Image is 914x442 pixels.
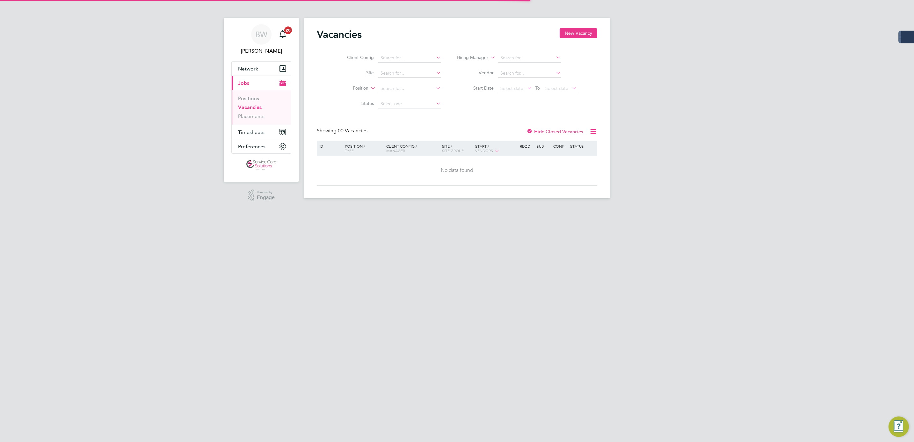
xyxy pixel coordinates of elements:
[440,141,474,156] div: Site /
[332,85,368,92] label: Position
[337,55,374,60] label: Client Config
[238,95,259,101] a: Positions
[238,113,265,119] a: Placements
[257,195,275,200] span: Engage
[474,141,518,157] div: Start /
[518,141,535,151] div: Reqd
[232,62,291,76] button: Network
[238,144,265,150] span: Preferences
[378,99,441,108] input: Select one
[318,141,340,151] div: ID
[257,189,275,195] span: Powered by
[232,76,291,90] button: Jobs
[238,129,265,135] span: Timesheets
[385,141,440,156] div: Client Config /
[231,47,291,55] span: Bethany Wiles
[452,55,488,61] label: Hiring Manager
[475,148,493,153] span: Vendors
[533,84,542,92] span: To
[378,84,441,93] input: Search for...
[545,85,568,91] span: Select date
[552,141,568,151] div: Conf
[338,128,367,134] span: 00 Vacancies
[276,24,289,45] a: 20
[317,28,362,41] h2: Vacancies
[345,148,354,153] span: Type
[317,128,369,134] div: Showing
[457,70,494,76] label: Vendor
[340,141,385,156] div: Position /
[526,129,583,135] label: Hide Closed Vacancies
[232,90,291,125] div: Jobs
[231,160,291,170] a: Go to home page
[238,104,262,110] a: Vacancies
[238,80,249,86] span: Jobs
[889,416,909,437] button: Engage Resource Center
[442,148,464,153] span: Site Group
[498,69,561,78] input: Search for...
[535,141,552,151] div: Sub
[560,28,597,38] button: New Vacancy
[232,125,291,139] button: Timesheets
[248,189,275,202] a: Powered byEngage
[224,18,299,182] nav: Main navigation
[500,85,523,91] span: Select date
[337,100,374,106] label: Status
[255,30,267,39] span: BW
[246,160,276,170] img: servicecare-logo-retina.png
[238,66,258,72] span: Network
[386,148,405,153] span: Manager
[232,139,291,153] button: Preferences
[457,85,494,91] label: Start Date
[284,26,292,34] span: 20
[498,54,561,63] input: Search for...
[569,141,596,151] div: Status
[337,70,374,76] label: Site
[378,69,441,78] input: Search for...
[318,167,596,174] div: No data found
[378,54,441,63] input: Search for...
[231,24,291,55] a: BW[PERSON_NAME]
